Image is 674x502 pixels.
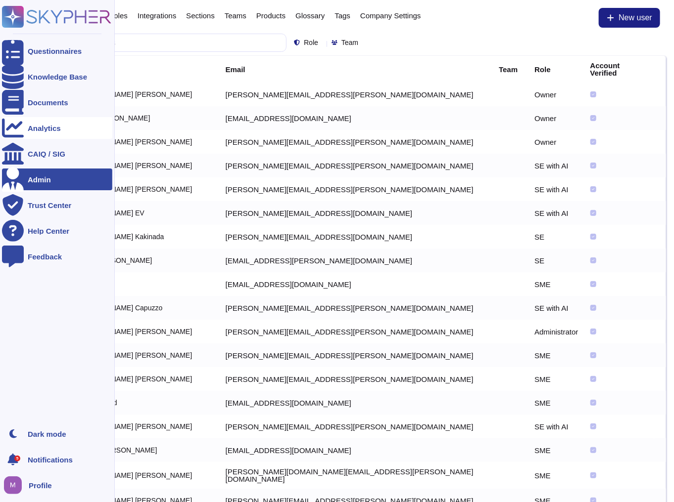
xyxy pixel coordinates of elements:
span: Role [304,39,318,46]
span: [PERSON_NAME] [PERSON_NAME] [76,162,192,169]
span: Glossary [295,12,325,19]
a: Help Center [2,220,112,242]
span: [PERSON_NAME] [PERSON_NAME] [76,328,192,335]
td: SE with AI [529,201,584,225]
td: SE with AI [529,154,584,177]
span: Sections [186,12,215,19]
td: SE [529,249,584,272]
td: [PERSON_NAME][EMAIL_ADDRESS][PERSON_NAME][DOMAIN_NAME] [220,367,493,391]
span: New user [619,14,652,22]
span: Team [341,39,358,46]
input: Search by keywords [39,34,286,51]
td: [PERSON_NAME][EMAIL_ADDRESS][DOMAIN_NAME] [220,201,493,225]
td: [PERSON_NAME][EMAIL_ADDRESS][DOMAIN_NAME] [220,225,493,249]
td: [PERSON_NAME][EMAIL_ADDRESS][PERSON_NAME][DOMAIN_NAME] [220,320,493,343]
span: Company Settings [360,12,421,19]
td: Owner [529,130,584,154]
td: SME [529,438,584,462]
td: [PERSON_NAME][EMAIL_ADDRESS][PERSON_NAME][DOMAIN_NAME] [220,154,493,177]
a: Questionnaires [2,40,112,62]
div: Knowledge Base [28,73,87,81]
button: New user [599,8,660,28]
div: Feedback [28,253,62,260]
a: Admin [2,168,112,190]
td: SME [529,367,584,391]
td: [PERSON_NAME][EMAIL_ADDRESS][PERSON_NAME][DOMAIN_NAME] [220,130,493,154]
td: SE with AI [529,177,584,201]
td: [EMAIL_ADDRESS][DOMAIN_NAME] [220,391,493,415]
td: [PERSON_NAME][DOMAIN_NAME][EMAIL_ADDRESS][PERSON_NAME][DOMAIN_NAME] [220,462,493,489]
td: [PERSON_NAME][EMAIL_ADDRESS][PERSON_NAME][DOMAIN_NAME] [220,415,493,438]
td: [EMAIL_ADDRESS][DOMAIN_NAME] [220,272,493,296]
div: Dark mode [28,430,66,438]
span: Products [256,12,286,19]
span: [PERSON_NAME] [PERSON_NAME] [76,376,192,382]
td: Owner [529,83,584,106]
td: SME [529,391,584,415]
div: CAIQ / SIG [28,150,65,158]
a: Analytics [2,117,112,139]
a: Documents [2,91,112,113]
img: user [4,476,22,494]
td: [EMAIL_ADDRESS][DOMAIN_NAME] [220,106,493,130]
div: Help Center [28,227,69,235]
span: Profile [29,482,52,489]
a: Knowledge Base [2,66,112,87]
button: user [2,474,29,496]
td: SME [529,272,584,296]
span: Roles [108,12,127,19]
div: Documents [28,99,68,106]
div: Questionnaires [28,47,82,55]
div: Analytics [28,125,61,132]
span: Teams [225,12,246,19]
td: Administrator [529,320,584,343]
span: [PERSON_NAME] [PERSON_NAME] [76,186,192,193]
a: CAIQ / SIG [2,143,112,165]
td: [EMAIL_ADDRESS][PERSON_NAME][DOMAIN_NAME] [220,249,493,272]
a: Feedback [2,246,112,267]
span: [PERSON_NAME] [PERSON_NAME] [76,91,192,98]
div: 5 [14,456,20,461]
span: [PERSON_NAME] Kakinada [76,233,164,240]
div: Trust Center [28,202,71,209]
span: [PERSON_NAME] [PERSON_NAME] [76,352,192,359]
td: Owner [529,106,584,130]
td: [PERSON_NAME][EMAIL_ADDRESS][PERSON_NAME][DOMAIN_NAME] [220,83,493,106]
td: SE [529,225,584,249]
td: SME [529,462,584,489]
span: [PERSON_NAME] [PERSON_NAME] [76,423,192,430]
td: [PERSON_NAME][EMAIL_ADDRESS][PERSON_NAME][DOMAIN_NAME] [220,177,493,201]
span: Integrations [138,12,176,19]
span: [PERSON_NAME] EV [76,209,144,216]
td: [PERSON_NAME][EMAIL_ADDRESS][PERSON_NAME][DOMAIN_NAME] [220,343,493,367]
span: [PERSON_NAME] [PERSON_NAME] [76,138,192,145]
td: SME [529,343,584,367]
td: [PERSON_NAME][EMAIL_ADDRESS][PERSON_NAME][DOMAIN_NAME] [220,296,493,320]
span: Antoan [PERSON_NAME] [76,447,157,454]
td: SE with AI [529,415,584,438]
span: Tags [335,12,350,19]
td: SE with AI [529,296,584,320]
div: Admin [28,176,51,183]
span: [PERSON_NAME] [PERSON_NAME] [76,472,192,479]
td: [EMAIL_ADDRESS][DOMAIN_NAME] [220,438,493,462]
span: Notifications [28,456,73,463]
span: [PERSON_NAME] Capuzzo [76,304,162,311]
a: Trust Center [2,194,112,216]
